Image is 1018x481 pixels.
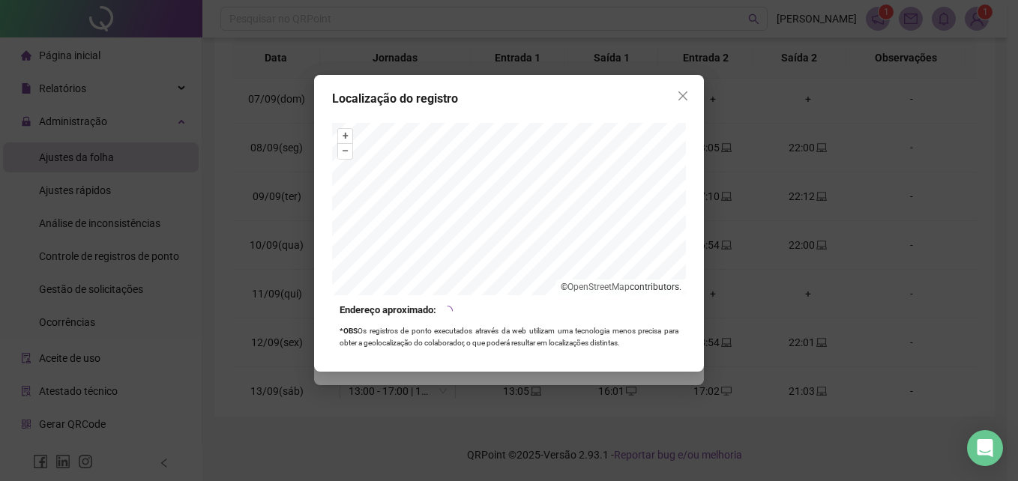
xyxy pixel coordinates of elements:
button: Close [671,84,695,108]
button: + [338,129,352,143]
span: close [677,90,689,102]
div: Localização do registro [332,90,686,108]
div: Open Intercom Messenger [967,430,1003,466]
span: loading [440,303,455,318]
li: © contributors. [561,282,681,292]
button: – [338,144,352,158]
a: OpenStreetMap [567,282,630,292]
div: Os registros de ponto executados através da web utilizam uma tecnologia menos precisa para obter ... [340,325,678,348]
strong: Endereço aproximado: [340,303,436,318]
